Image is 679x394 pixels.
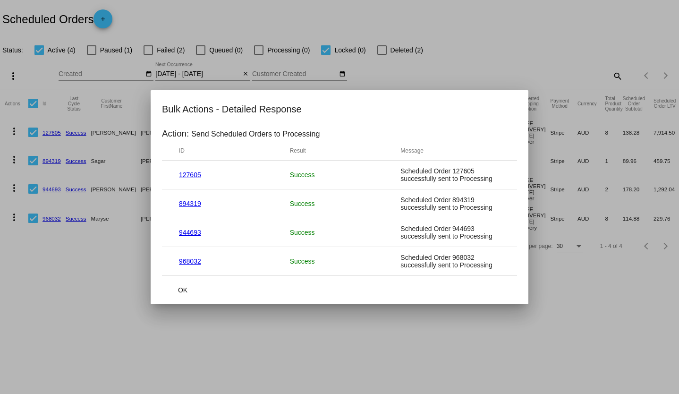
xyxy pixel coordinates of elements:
a: 968032 [179,257,201,265]
span: OK [178,286,187,294]
a: 944693 [179,229,201,236]
a: 894319 [179,200,201,207]
mat-cell: Scheduled Order 894319 successfully sent to Processing [395,192,506,215]
mat-cell: Scheduled Order 944693 successfully sent to Processing [395,221,506,244]
p: Success [290,229,390,236]
p: Success [290,171,390,179]
a: 127605 [179,171,201,179]
mat-cell: Scheduled Order 127605 successfully sent to Processing [395,163,506,186]
mat-cell: Scheduled Order 968032 successfully sent to Processing [395,250,506,273]
button: Close dialog [162,282,204,299]
mat-header-cell: Message [395,144,506,158]
mat-header-cell: Result [284,144,395,158]
h3: Action: [162,128,189,139]
p: Success [290,200,390,207]
p: Success [290,257,390,265]
p: Send Scheduled Orders to Processing [191,130,320,138]
mat-header-cell: ID [173,144,284,158]
h2: Bulk Actions - Detailed Response [162,102,517,117]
